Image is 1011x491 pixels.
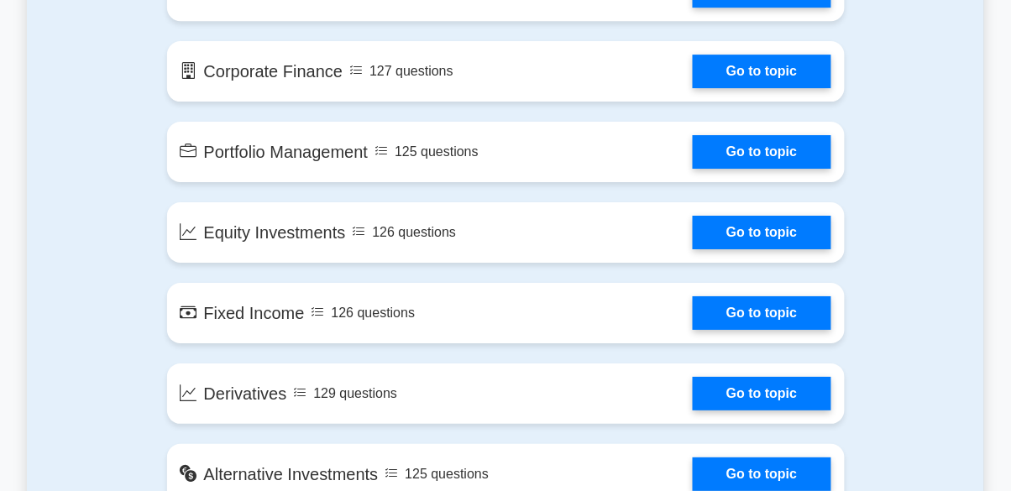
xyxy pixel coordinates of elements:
[693,216,830,249] a: Go to topic
[693,457,830,491] a: Go to topic
[693,135,830,169] a: Go to topic
[693,55,830,88] a: Go to topic
[693,377,830,410] a: Go to topic
[693,296,830,330] a: Go to topic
